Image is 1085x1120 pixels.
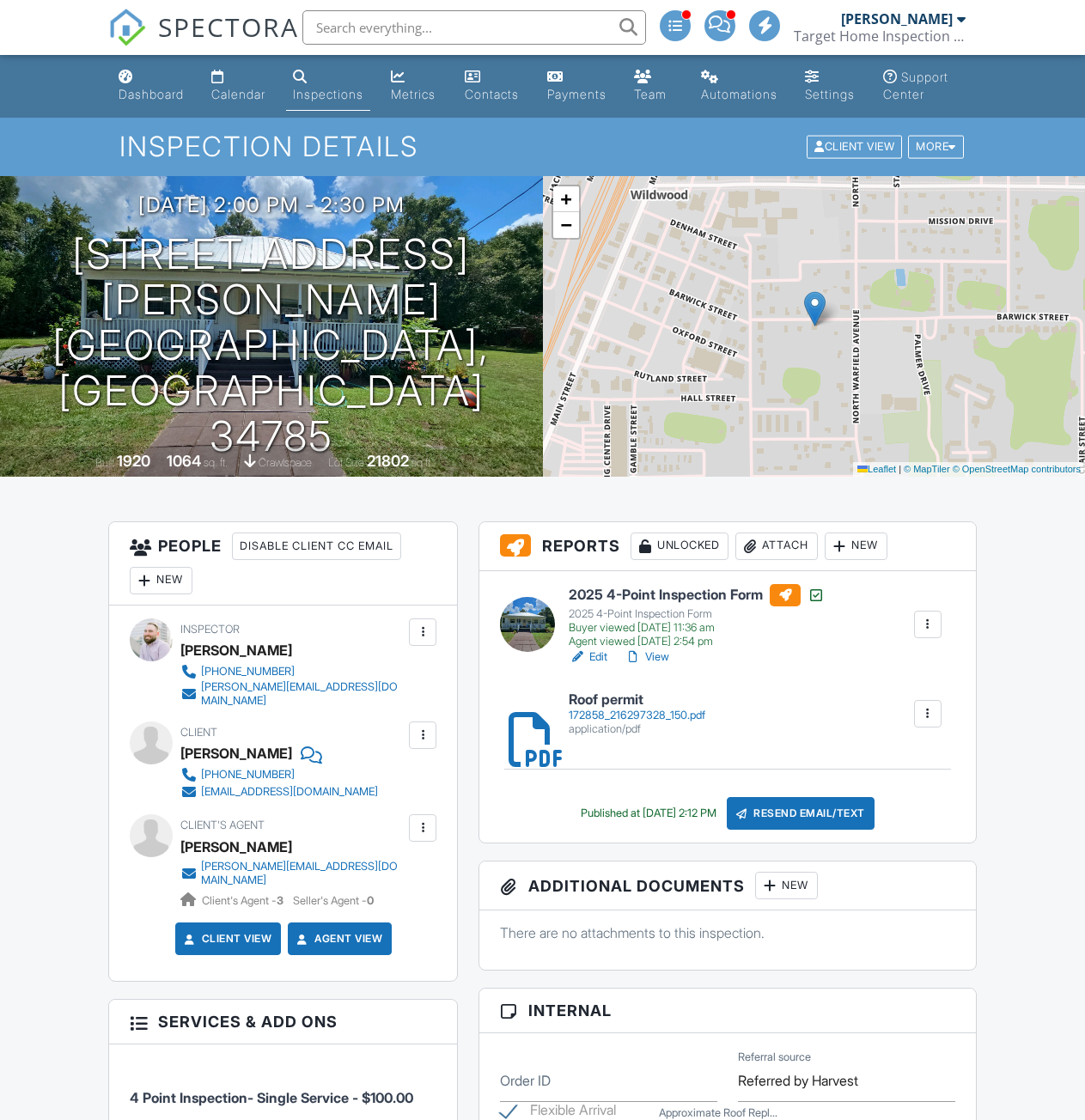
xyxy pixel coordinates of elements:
div: More [908,136,964,159]
span: − [560,214,571,235]
a: 2025 4-Point Inspection Form 2025 4-Point Inspection Form Buyer viewed [DATE] 11:36 am Agent view... [569,584,825,649]
div: 1920 [117,452,150,470]
div: Payments [547,87,607,101]
a: Agent View [294,930,382,947]
a: [PERSON_NAME][EMAIL_ADDRESS][DOMAIN_NAME] [180,680,405,708]
span: Inspector [180,623,240,636]
span: Client's Agent - [202,894,286,907]
a: [PERSON_NAME][EMAIL_ADDRESS][DOMAIN_NAME] [180,860,405,887]
h6: Roof permit [569,692,705,708]
div: [PHONE_NUMBER] [201,768,295,782]
div: Metrics [391,87,436,101]
a: Leaflet [857,464,896,474]
h3: Additional Documents [479,861,975,910]
div: 172858_216297328_150.pdf [569,709,705,722]
a: Zoom out [553,212,579,238]
a: [PERSON_NAME] [180,834,292,860]
a: View [625,648,669,666]
span: crawlspace [259,456,312,469]
div: Contacts [465,87,519,101]
a: Client View [805,139,906,152]
a: Team [627,62,680,111]
strong: 3 [277,894,283,907]
div: [PERSON_NAME][EMAIL_ADDRESS][DOMAIN_NAME] [201,860,405,887]
h3: Reports [479,522,975,571]
span: sq.ft. [411,456,433,469]
a: © OpenStreetMap contributors [953,464,1081,474]
label: Referral source [738,1049,811,1064]
img: The Best Home Inspection Software - Spectora [108,9,146,46]
span: SPECTORA [158,9,299,45]
span: Lot Size [328,456,364,469]
a: Edit [569,648,607,666]
a: Metrics [384,62,444,111]
a: Client View [181,930,272,947]
div: Agent viewed [DATE] 2:54 pm [569,635,825,648]
div: New [755,872,818,899]
a: Dashboard [112,62,191,111]
div: [PERSON_NAME] [180,740,292,766]
div: [EMAIL_ADDRESS][DOMAIN_NAME] [201,785,378,799]
a: [PHONE_NUMBER] [180,766,378,783]
label: Approximate Roof Replacement Year (if known) [659,1105,777,1120]
span: Built [95,456,114,469]
span: Client's Agent [180,819,265,831]
div: Client View [807,136,902,159]
div: 1064 [167,452,201,470]
a: © MapTiler [904,464,950,474]
a: Calendar [204,62,272,111]
p: There are no attachments to this inspection. [500,923,954,942]
span: 4 Point Inspection- Single Service - $100.00 [130,1089,413,1106]
span: | [899,464,901,474]
a: Support Center [876,62,973,111]
div: Settings [805,87,855,101]
div: Support Center [883,70,948,101]
h1: Inspection Details [119,131,966,161]
div: Inspections [293,87,363,101]
div: [PERSON_NAME][EMAIL_ADDRESS][DOMAIN_NAME] [201,680,405,708]
div: Target Home Inspection Co. [794,27,966,45]
div: Automations [701,87,777,101]
span: sq. ft. [204,456,228,469]
div: Unlocked [631,533,728,560]
h6: 2025 4-Point Inspection Form [569,584,825,606]
a: SPECTORA [108,23,299,59]
a: Automations (Advanced) [694,62,784,111]
a: Roof permit 172858_216297328_150.pdf application/pdf [569,692,705,736]
span: Seller's Agent - [293,894,374,907]
div: Team [634,87,667,101]
div: Resend Email/Text [727,797,875,830]
a: Contacts [458,62,527,111]
div: New [825,533,887,560]
a: Zoom in [553,186,579,212]
div: application/pdf [569,722,705,736]
a: Inspections [286,62,370,111]
div: [PERSON_NAME] [841,10,953,27]
div: 21802 [367,452,409,470]
span: + [560,188,571,210]
div: Buyer viewed [DATE] 11:36 am [569,621,825,635]
h1: [STREET_ADDRESS][PERSON_NAME] [GEOGRAPHIC_DATA], [GEOGRAPHIC_DATA] 34785 [27,232,515,459]
input: Search everything... [302,10,646,45]
div: Calendar [211,87,265,101]
h3: People [109,522,457,606]
strong: 0 [367,894,374,907]
h3: [DATE] 2:00 pm - 2:30 pm [138,193,405,216]
label: Order ID [500,1071,551,1090]
div: Published at [DATE] 2:12 PM [581,807,716,820]
div: [PHONE_NUMBER] [201,665,295,679]
img: Marker [804,291,826,326]
a: [EMAIL_ADDRESS][DOMAIN_NAME] [180,783,378,800]
a: Settings [798,62,863,111]
div: 2025 4-Point Inspection Form [569,607,825,621]
a: [PHONE_NUMBER] [180,663,405,680]
div: New [130,567,192,594]
h3: Internal [479,989,975,1033]
span: Client [180,726,217,739]
a: Payments [540,62,613,111]
div: Attach [735,533,818,560]
div: Disable Client CC Email [232,533,401,560]
h3: Services & Add ons [109,1000,457,1044]
div: Dashboard [119,87,184,101]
